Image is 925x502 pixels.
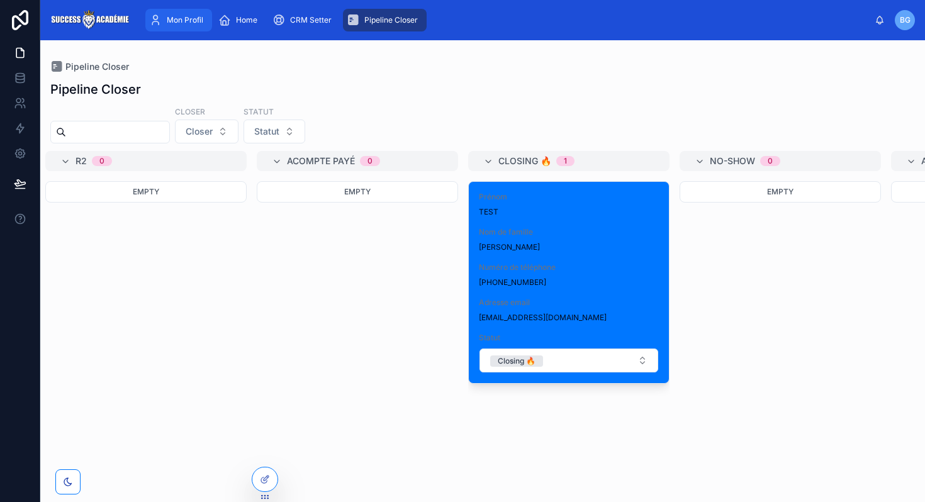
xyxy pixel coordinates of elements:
[479,262,659,272] span: Numéro de téléphone
[287,155,355,167] span: Acompte payé
[564,156,567,166] div: 1
[479,298,659,308] span: Adresse email
[479,349,658,372] button: Select Button
[479,333,659,343] span: Statut
[186,125,213,138] span: Closer
[50,10,129,30] img: App logo
[498,155,551,167] span: Closing 🔥
[139,6,875,34] div: scrollable content
[767,187,793,196] span: Empty
[344,187,371,196] span: Empty
[479,313,659,323] span: [EMAIL_ADDRESS][DOMAIN_NAME]
[364,15,418,25] span: Pipeline Closer
[367,156,373,166] div: 0
[244,106,274,117] label: Statut
[65,60,129,73] span: Pipeline Closer
[133,187,159,196] span: Empty
[710,155,755,167] span: No-show
[479,227,659,237] span: Nom de famille
[479,242,659,252] span: [PERSON_NAME]
[254,125,279,138] span: Statut
[290,15,332,25] span: CRM Setter
[215,9,266,31] a: Home
[498,355,535,367] div: Closing 🔥
[99,156,104,166] div: 0
[145,9,212,31] a: Mon Profil
[768,156,773,166] div: 0
[50,81,141,98] h1: Pipeline Closer
[76,155,87,167] span: R2
[175,106,205,117] label: Closer
[343,9,427,31] a: Pipeline Closer
[236,15,257,25] span: Home
[468,181,670,384] a: PrénomTESTNom de famille[PERSON_NAME]Numéro de téléphone[PHONE_NUMBER]Adresse email[EMAIL_ADDRESS...
[479,207,659,217] span: TEST
[175,120,238,143] button: Select Button
[900,15,911,25] span: BG
[167,15,203,25] span: Mon Profil
[50,60,129,73] a: Pipeline Closer
[479,277,659,287] span: [PHONE_NUMBER]
[269,9,340,31] a: CRM Setter
[244,120,305,143] button: Select Button
[479,192,659,202] span: Prénom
